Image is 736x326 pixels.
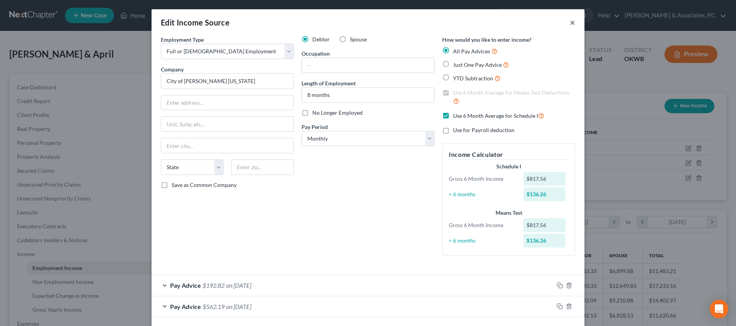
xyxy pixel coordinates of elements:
[312,109,363,116] span: No Longer Employed
[523,172,566,186] div: $817.56
[161,36,204,43] span: Employment Type
[523,187,566,201] div: $136.26
[350,36,367,42] span: Spouse
[453,89,569,96] span: Use 6 Month Average for Means Test Deductions
[445,190,520,198] div: ÷ 6 months
[170,282,201,289] span: Pay Advice
[453,75,493,81] span: YTD Subtraction
[570,18,575,27] button: ×
[302,124,328,130] span: Pay Period
[453,127,515,133] span: Use for Payroll deduction
[170,303,201,310] span: Pay Advice
[203,303,225,310] span: $562.19
[453,112,538,119] span: Use 6 Month Average for Schedule I
[231,160,294,175] input: Enter zip...
[302,58,434,73] input: --
[161,95,293,110] input: Enter address...
[449,150,569,160] h5: Income Calculator
[302,79,356,87] label: Length of Employment
[161,138,293,153] input: Enter city...
[445,237,520,244] div: ÷ 6 months
[449,163,569,170] div: Schedule I
[445,221,520,229] div: Gross 6 Month Income
[710,300,728,318] div: Open Intercom Messenger
[226,282,251,289] span: on [DATE]
[161,17,230,28] div: Edit Income Source
[161,73,294,89] input: Search company by name...
[302,49,330,58] label: Occupation
[226,303,251,310] span: on [DATE]
[442,36,532,44] label: How would you like to enter income?
[453,48,490,54] span: All Pay Advices
[312,36,330,42] span: Debtor
[445,175,520,183] div: Gross 6 Month Income
[302,88,434,102] input: ex: 2 years
[523,218,566,232] div: $817.56
[161,117,293,131] input: Unit, Suite, etc...
[453,61,502,68] span: Just One Pay Advice
[172,182,237,188] span: Save as Common Company
[449,209,569,217] div: Means Test
[161,66,184,73] span: Company
[203,282,225,289] span: $192.82
[523,234,566,248] div: $136.26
